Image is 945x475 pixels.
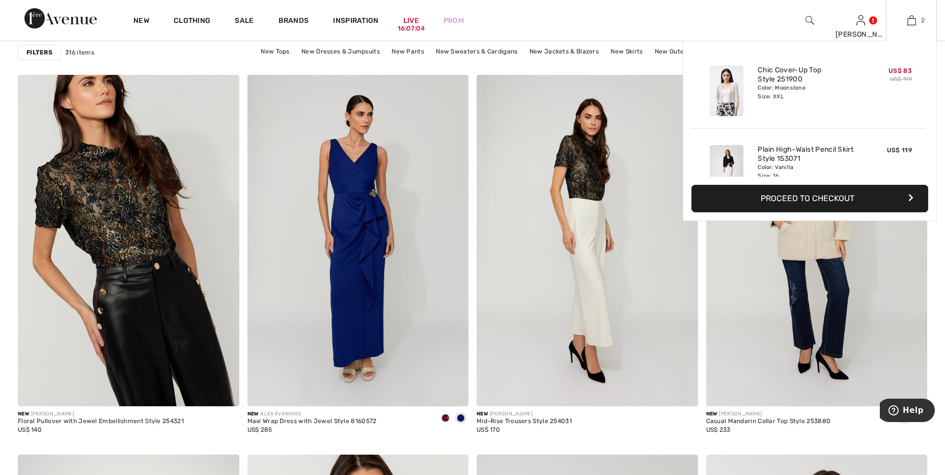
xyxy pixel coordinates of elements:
a: New Sweaters & Cardigans [431,45,522,58]
div: [PERSON_NAME] [18,410,184,418]
a: New [133,16,149,27]
span: US$ 119 [887,147,912,154]
div: [PERSON_NAME] [706,410,831,418]
a: New Dresses & Jumpsuits [296,45,385,58]
a: Chic Cover-Up Top Style 251900 [758,66,858,84]
a: New Jackets & Blazers [524,45,604,58]
span: US$ 83 [888,67,912,74]
a: New Pants [386,45,429,58]
div: Casual Mandarin Collar Top Style 253880 [706,418,831,425]
div: Royal [453,410,468,427]
span: US$ 140 [18,426,42,433]
button: Proceed to Checkout [691,185,928,212]
img: Casual Mandarin Collar Top Style 253880. Champagne [706,75,928,407]
div: Maxi Wrap Dress with Jewel Style 8160572 [247,418,377,425]
div: [PERSON_NAME] [477,410,572,418]
iframe: Opens a widget where you can find more information [880,399,935,424]
a: Brands [279,16,309,27]
span: US$ 285 [247,426,272,433]
strong: Filters [26,48,52,57]
img: Chic Cover-Up Top Style 251900 [710,66,743,116]
img: search the website [805,14,814,26]
img: 1ère Avenue [24,8,97,29]
img: Mid-Rise Trousers Style 254031. Vanilla [477,75,698,407]
a: Sign In [856,15,865,25]
span: US$ 233 [706,426,731,433]
span: New [477,411,488,417]
img: My Bag [907,14,916,26]
div: 16:07:04 [398,24,425,34]
a: Plain High-Waist Pencil Skirt Style 153071 [758,145,858,163]
img: Plain High-Waist Pencil Skirt Style 153071 [710,145,743,195]
span: New [247,411,259,417]
div: Wine [438,410,453,427]
span: 2 [921,16,925,25]
div: Color: Vanilla Size: 16 [758,163,858,180]
a: Sale [235,16,254,27]
div: ALEX EVENINGS [247,410,377,418]
img: My Info [856,14,865,26]
span: New [706,411,717,417]
a: Prom [443,15,464,26]
a: New Tops [256,45,294,58]
div: Floral Pullover with Jewel Embellishment Style 254321 [18,418,184,425]
span: 316 items [65,48,94,57]
div: [PERSON_NAME] [836,29,885,40]
s: US$ 119 [890,76,912,82]
img: Maxi Wrap Dress with Jewel Style 8160572. Wine [247,75,469,407]
div: Mid-Rise Trousers Style 254031 [477,418,572,425]
span: Inspiration [333,16,378,27]
a: Clothing [174,16,210,27]
a: New Outerwear [650,45,707,58]
img: Floral Pullover with Jewel Embellishment Style 254321. Navy/gold [18,75,239,407]
span: New [18,411,29,417]
a: New Skirts [605,45,648,58]
div: Color: Moonstone Size: XXL [758,84,858,100]
a: 2 [886,14,936,26]
span: US$ 170 [477,426,500,433]
a: Live16:07:04 [403,15,419,26]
